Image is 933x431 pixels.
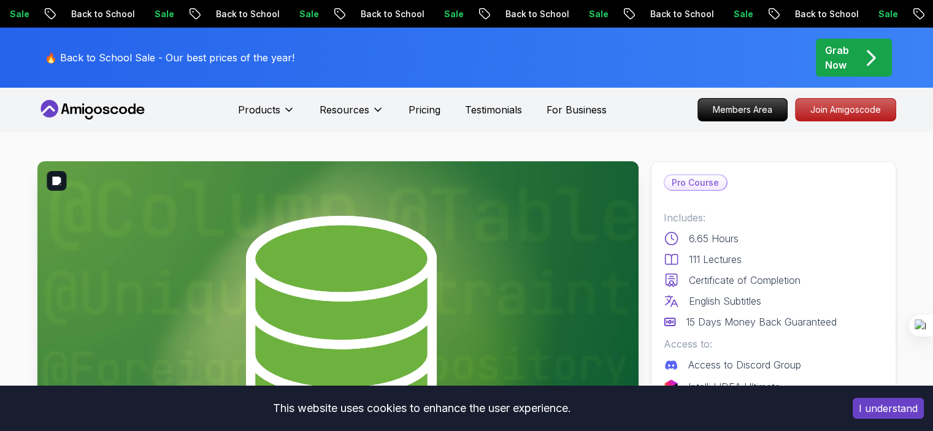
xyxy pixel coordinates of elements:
p: Includes: [664,210,883,225]
p: 🔥 Back to School Sale - Our best prices of the year! [45,50,294,65]
p: Back to School [343,8,426,20]
p: Members Area [698,99,787,121]
p: 111 Lectures [689,252,742,267]
a: Members Area [697,98,788,121]
p: Sale [861,8,900,20]
p: 15 Days Money Back Guaranteed [686,315,837,329]
p: Resources [320,102,369,117]
p: Sale [282,8,321,20]
button: Products [238,102,295,127]
p: 6.65 Hours [689,231,739,246]
p: Back to School [198,8,282,20]
p: Back to School [777,8,861,20]
button: Resources [320,102,384,127]
p: Join Amigoscode [796,99,896,121]
p: Sale [137,8,176,20]
a: Pricing [409,102,440,117]
p: Products [238,102,280,117]
p: Sale [426,8,466,20]
p: Access to: [664,337,883,351]
a: For Business [547,102,607,117]
button: Accept cookies [853,398,924,419]
div: This website uses cookies to enhance the user experience. [9,395,834,422]
p: Sale [716,8,755,20]
p: Sale [571,8,610,20]
p: Back to School [53,8,137,20]
p: IntelliJ IDEA Ultimate [688,380,780,394]
img: jetbrains logo [664,380,678,394]
p: Certificate of Completion [689,273,801,288]
a: Testimonials [465,102,522,117]
p: Pro Course [664,175,726,190]
p: English Subtitles [689,294,761,308]
p: Grab Now [825,43,849,72]
p: Back to School [488,8,571,20]
p: Access to Discord Group [688,357,801,372]
p: Back to School [632,8,716,20]
a: Join Amigoscode [795,98,896,121]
